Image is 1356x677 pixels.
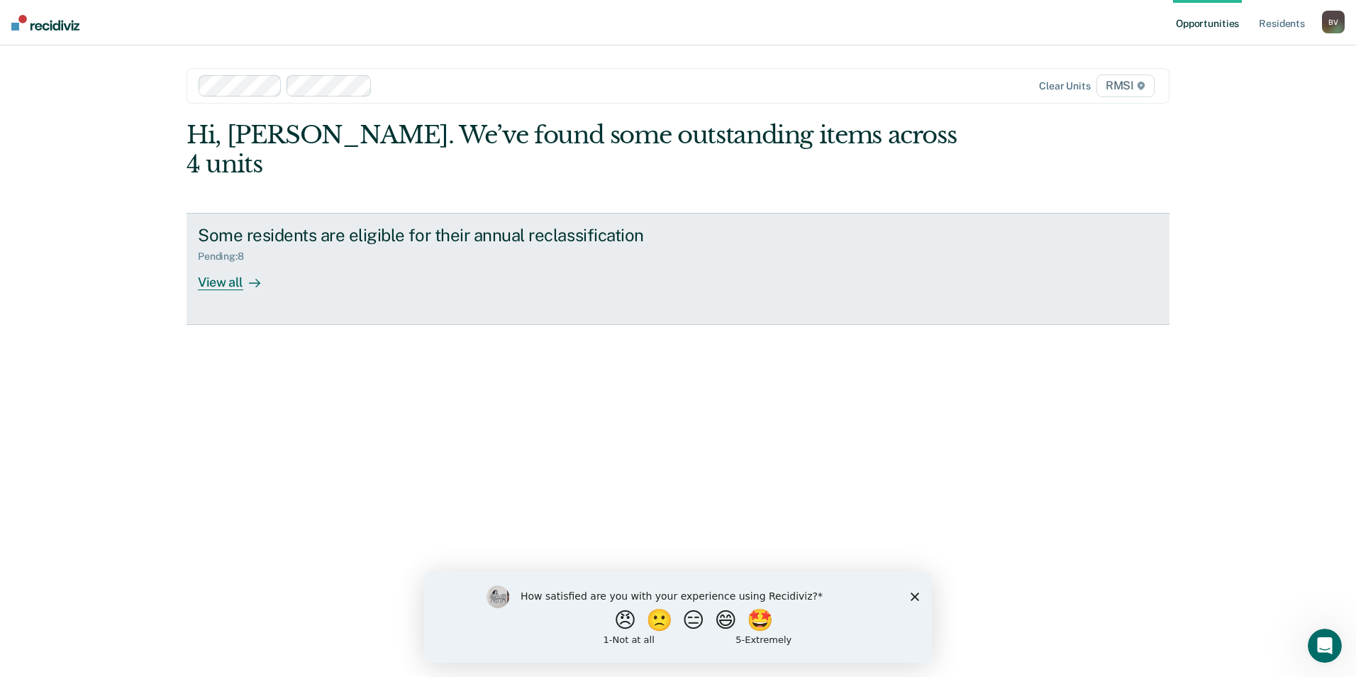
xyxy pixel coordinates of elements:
iframe: Survey by Kim from Recidiviz [424,571,932,663]
div: Clear units [1039,80,1091,92]
div: Hi, [PERSON_NAME]. We’ve found some outstanding items across 4 units [187,121,973,179]
a: Some residents are eligible for their annual reclassificationPending:8View all [187,213,1169,325]
div: Some residents are eligible for their annual reclassification [198,225,696,246]
div: B V [1322,11,1345,33]
div: View all [198,263,277,290]
img: Recidiviz [11,15,79,31]
button: BV [1322,11,1345,33]
span: RMSI [1096,75,1155,97]
div: Pending : 8 [198,251,255,263]
iframe: Intercom live chat [1308,629,1342,663]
